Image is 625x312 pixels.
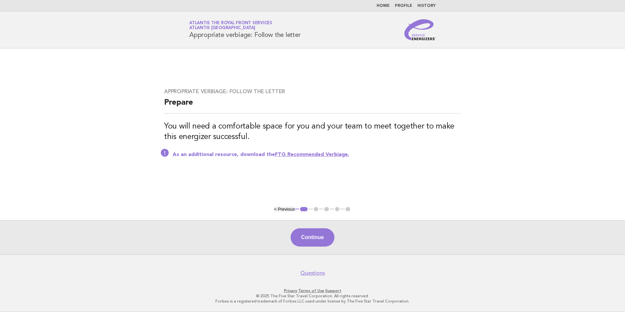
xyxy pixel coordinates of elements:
a: Terms of Use [298,288,324,293]
a: Home [377,4,390,8]
a: Profile [395,4,412,8]
span: Atlantis [GEOGRAPHIC_DATA] [189,26,255,30]
a: FTG Recommended Verbiage. [275,152,349,157]
button: 1 [299,206,309,213]
a: Questions [300,270,325,276]
p: · · [112,288,513,293]
h3: You will need a comfortable space for you and your team to meet together to make this energizer s... [164,121,461,142]
p: © 2025 The Five Star Travel Corporation. All rights reserved. [112,293,513,299]
a: Support [325,288,341,293]
h1: Appropriate verbiage: Follow the letter [189,21,300,38]
p: As an additional resource, download the [173,151,461,158]
img: Service Energizers [404,19,436,40]
p: Forbes is a registered trademark of Forbes LLC used under license by The Five Star Travel Corpora... [112,299,513,304]
h2: Prepare [164,97,461,113]
button: < Previous [274,207,295,212]
h3: Appropriate verbiage: Follow the letter [164,88,461,95]
button: Continue [291,228,334,247]
a: Atlantis The Royal Front ServicesAtlantis [GEOGRAPHIC_DATA] [189,21,272,30]
a: History [417,4,436,8]
a: Privacy [284,288,297,293]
